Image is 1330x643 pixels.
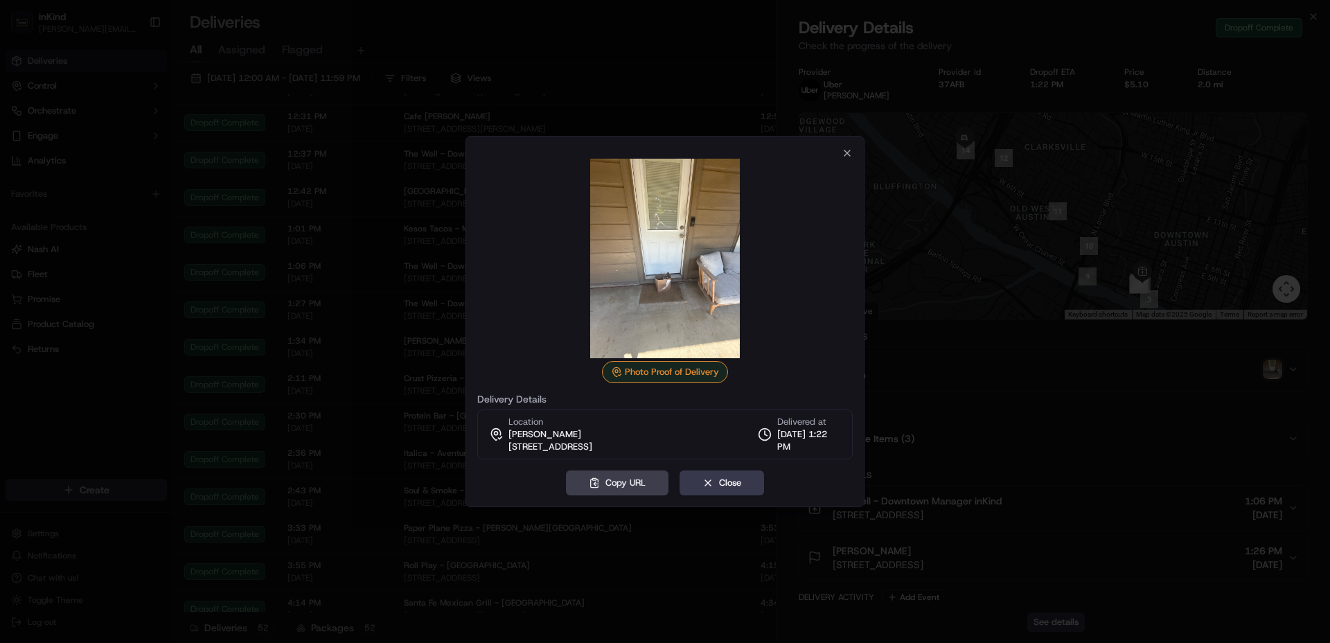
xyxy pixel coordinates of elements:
img: Nash [14,14,42,42]
span: [DATE] 1:22 PM [777,428,841,453]
span: Location [508,416,543,428]
div: Start new chat [47,132,227,146]
span: Knowledge Base [28,201,106,215]
button: Copy URL [566,470,668,495]
a: 📗Knowledge Base [8,195,112,220]
input: Got a question? Start typing here... [36,89,249,104]
div: We're available if you need us! [47,146,175,157]
span: [PERSON_NAME] [508,428,581,441]
div: Photo Proof of Delivery [602,361,728,383]
button: Start new chat [236,136,252,153]
span: [STREET_ADDRESS] [508,441,592,453]
label: Delivery Details [477,394,853,404]
button: Close [680,470,764,495]
div: 💻 [117,202,128,213]
div: 📗 [14,202,25,213]
p: Welcome 👋 [14,55,252,78]
a: 💻API Documentation [112,195,228,220]
span: API Documentation [131,201,222,215]
span: Pylon [138,235,168,245]
a: Powered byPylon [98,234,168,245]
img: photo_proof_of_delivery image [565,159,765,358]
span: Delivered at [777,416,841,428]
img: 1736555255976-a54dd68f-1ca7-489b-9aae-adbdc363a1c4 [14,132,39,157]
